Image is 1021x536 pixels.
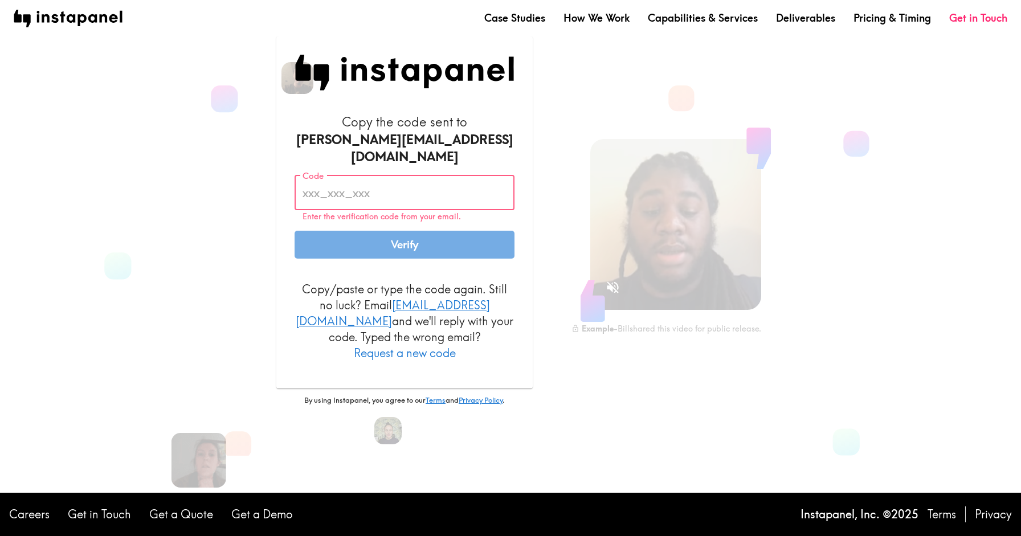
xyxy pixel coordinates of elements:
[231,506,293,522] a: Get a Demo
[801,506,918,522] p: Instapanel, Inc. © 2025
[354,345,456,361] button: Request a new code
[171,433,226,488] img: Jennifer
[776,11,835,25] a: Deliverables
[295,231,514,259] button: Verify
[303,212,507,222] p: Enter the verification code from your email.
[281,62,313,94] img: Spencer
[426,395,446,404] a: Terms
[68,506,131,522] a: Get in Touch
[949,11,1007,25] a: Get in Touch
[459,395,503,404] a: Privacy Policy
[295,281,514,361] p: Copy/paste or type the code again. Still no luck? Email and we'll reply with your code. Typed the...
[648,11,758,25] a: Capabilities & Services
[975,506,1012,522] a: Privacy
[14,10,122,27] img: instapanel
[374,417,402,444] img: Martina
[276,395,533,406] p: By using Instapanel, you agree to our and .
[149,506,213,522] a: Get a Quote
[853,11,931,25] a: Pricing & Timing
[295,175,514,210] input: xxx_xxx_xxx
[563,11,630,25] a: How We Work
[928,506,956,522] a: Terms
[9,506,50,522] a: Careers
[295,131,514,166] div: [PERSON_NAME][EMAIL_ADDRESS][DOMAIN_NAME]
[303,170,324,182] label: Code
[296,298,490,328] a: [EMAIL_ADDRESS][DOMAIN_NAME]
[295,113,514,166] h6: Copy the code sent to
[582,324,614,334] b: Example
[571,324,761,334] div: - Bill shared this video for public release.
[295,55,514,91] img: Instapanel
[601,275,625,300] button: Sound is off
[484,11,545,25] a: Case Studies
